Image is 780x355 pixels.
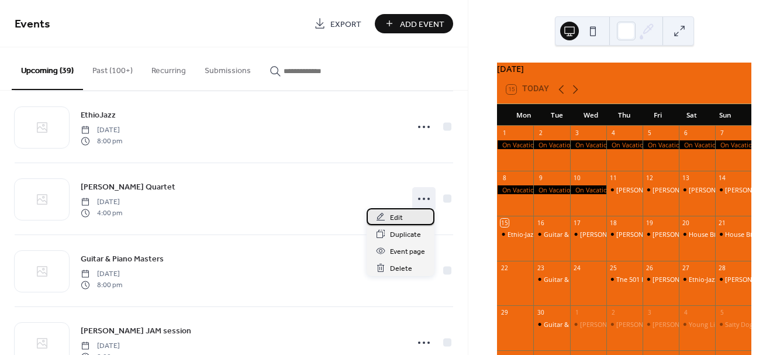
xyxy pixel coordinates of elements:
div: 5 [646,129,654,137]
div: On Vacation [679,140,715,149]
span: [DATE] [81,125,122,136]
div: Hannah Barstow Trio [679,185,715,194]
span: Guitar & Piano Masters [81,253,164,266]
button: Add Event [375,14,453,33]
div: [PERSON_NAME] Wilderness Ensemble [616,185,732,194]
div: Sat [675,104,709,126]
div: Allison Au Quartet [606,320,643,329]
div: 26 [646,264,654,272]
div: House Blend Septet [689,230,748,239]
div: 17 [573,219,581,227]
div: 7 [718,129,726,137]
div: [PERSON_NAME] Quartet [616,230,691,239]
div: [PERSON_NAME] Quartet [653,230,727,239]
span: [PERSON_NAME] Quartet [81,181,175,194]
div: Guitar & Piano Masters [533,230,570,239]
div: 21 [718,219,726,227]
div: 22 [501,264,509,272]
span: Export [330,18,361,30]
div: 25 [609,264,617,272]
div: On Vacation [570,185,606,194]
div: Guitar & Piano Masters [533,275,570,284]
div: 6 [682,129,690,137]
div: Young Lions! [689,320,728,329]
div: 19 [646,219,654,227]
div: On Vacation [715,140,751,149]
div: On Vacation [606,140,643,149]
div: Hirut Hoot Comedy Night [643,275,679,284]
div: 1 [573,309,581,317]
div: Ted Quinlan Quartet [643,230,679,239]
div: Terry Clarke's JAM Session [570,230,606,239]
span: 8:00 pm [81,136,122,146]
div: [PERSON_NAME] Quartet [653,320,727,329]
span: Duplicate [390,229,421,241]
a: Guitar & Piano Masters [81,252,164,266]
div: Young Lions! [679,320,715,329]
div: Fri [641,104,675,126]
div: Sun [708,104,742,126]
div: Ted Quinlan Quartet [606,230,643,239]
div: House Blend Septet [715,230,751,239]
div: [DATE] [497,63,751,75]
div: Allison Au Quartet [643,320,679,329]
div: 23 [537,264,545,272]
div: On Vacation [533,185,570,194]
div: Wed [574,104,608,126]
div: 2 [537,129,545,137]
span: [DATE] [81,269,122,280]
div: 29 [501,309,509,317]
div: 10 [573,174,581,182]
div: Ethio-Jazz Special Event [508,230,577,239]
div: House Blend Septet [679,230,715,239]
div: Ethio-Jazz [689,275,717,284]
div: 16 [537,219,545,227]
div: On Vacation [533,140,570,149]
span: Events [15,13,50,36]
button: Past (100+) [83,47,142,89]
div: Ethio-Jazz Special Event [497,230,533,239]
div: The 501 East [606,275,643,284]
div: 13 [682,174,690,182]
a: EthioJazz [81,108,116,122]
div: Tue [540,104,574,126]
div: [PERSON_NAME] JAM Session [580,320,668,329]
div: 15 [501,219,509,227]
div: 4 [682,309,690,317]
div: On Vacation [643,140,679,149]
div: 12 [646,174,654,182]
div: On Vacation [570,140,606,149]
div: 20 [682,219,690,227]
div: Guitar & Piano Masters [544,320,613,329]
a: Export [305,14,370,33]
div: 3 [573,129,581,137]
div: Doug Wilde Wilderness Ensemble [606,185,643,194]
div: 18 [609,219,617,227]
div: 28 [718,264,726,272]
div: Thu [608,104,641,126]
div: Guitar & Piano Masters [533,320,570,329]
span: EthioJazz [81,109,116,122]
div: 4 [609,129,617,137]
div: 9 [537,174,545,182]
div: Salty Dog Trio [725,320,767,329]
button: Submissions [195,47,260,89]
div: [PERSON_NAME] Trio [689,185,753,194]
span: Edit [390,212,403,224]
span: Delete [390,263,412,275]
div: 24 [573,264,581,272]
div: Guitar & Piano Masters [544,275,613,284]
div: Dave Young Trio [715,275,751,284]
a: [PERSON_NAME] JAM session [81,324,191,337]
button: Recurring [142,47,195,89]
div: Terry Clarke's JAM Session [570,320,606,329]
div: 2 [609,309,617,317]
span: [DATE] [81,197,122,208]
button: Upcoming (39) [12,47,83,90]
div: The 501 East [616,275,654,284]
div: 27 [682,264,690,272]
span: Add Event [400,18,444,30]
div: On Vacation [497,185,533,194]
div: 3 [646,309,654,317]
